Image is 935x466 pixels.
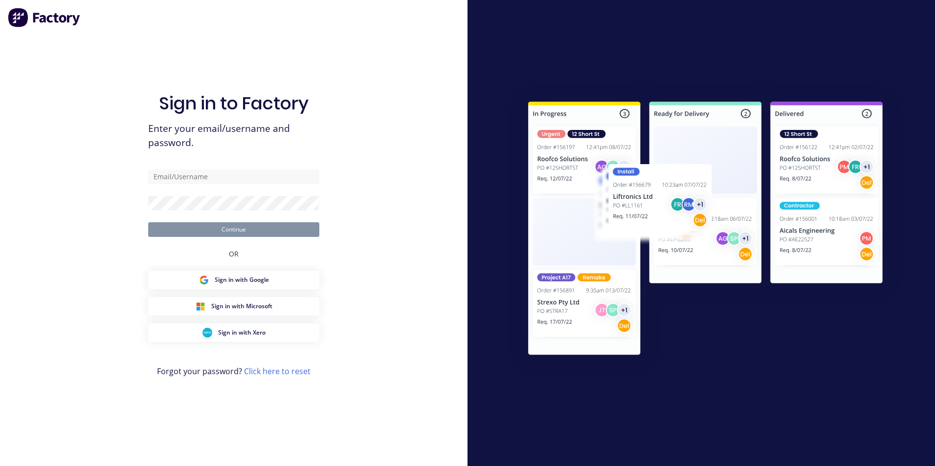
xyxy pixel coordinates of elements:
img: Google Sign in [199,275,209,285]
img: Microsoft Sign in [196,301,205,311]
span: Sign in with Xero [218,328,266,337]
input: Email/Username [148,169,319,184]
a: Click here to reset [244,366,311,377]
button: Continue [148,222,319,237]
img: Factory [8,8,81,27]
button: Google Sign inSign in with Google [148,271,319,289]
span: Sign in with Google [215,275,269,284]
span: Sign in with Microsoft [211,302,272,311]
div: OR [229,237,239,271]
img: Sign in [507,82,904,378]
img: Xero Sign in [202,328,212,338]
button: Xero Sign inSign in with Xero [148,323,319,342]
span: Enter your email/username and password. [148,122,319,150]
button: Microsoft Sign inSign in with Microsoft [148,297,319,316]
h1: Sign in to Factory [159,93,309,114]
span: Forgot your password? [157,365,311,377]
